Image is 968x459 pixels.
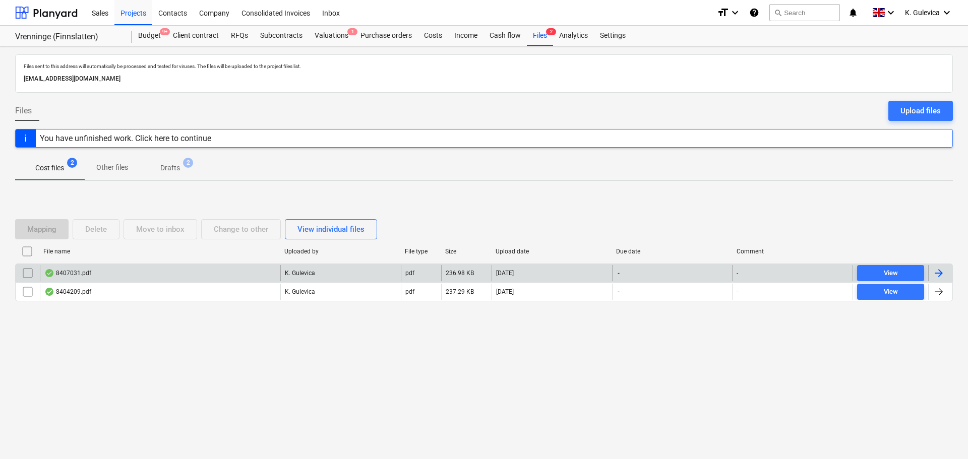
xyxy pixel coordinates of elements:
div: View [884,286,898,298]
i: format_size [717,7,729,19]
div: Files [527,26,553,46]
div: File type [405,248,437,255]
div: Vrenninge (Finnslatten) [15,32,120,42]
p: K. Gulevica [285,288,315,296]
div: - [737,288,738,295]
div: Upload date [496,248,608,255]
span: 2 [183,158,193,168]
div: pdf [405,270,414,277]
a: RFQs [225,26,254,46]
a: Purchase orders [354,26,418,46]
a: Income [448,26,483,46]
div: OCR finished [44,269,54,277]
div: Upload files [900,104,941,117]
div: Budget [132,26,167,46]
a: Analytics [553,26,594,46]
div: Due date [616,248,729,255]
div: View individual files [297,223,365,236]
div: File name [43,248,276,255]
button: View [857,265,924,281]
span: Files [15,105,32,117]
div: [DATE] [496,288,514,295]
span: 9+ [160,28,170,35]
div: Size [445,248,488,255]
div: 8407031.pdf [44,269,91,277]
span: search [774,9,782,17]
i: Knowledge base [749,7,759,19]
p: Files sent to this address will automatically be processed and tested for viruses. The files will... [24,63,944,70]
span: 2 [67,158,77,168]
p: Drafts [160,163,180,173]
a: Valuations1 [309,26,354,46]
a: Budget9+ [132,26,167,46]
div: [DATE] [496,270,514,277]
span: - [617,269,621,278]
p: K. Gulevica [285,269,315,278]
a: Files2 [527,26,553,46]
div: 236.98 KB [446,270,474,277]
span: 1 [347,28,357,35]
iframe: Chat Widget [918,411,968,459]
p: Other files [96,162,128,173]
div: - [737,270,738,277]
span: K. Gulevica [905,9,940,17]
a: Client contract [167,26,225,46]
span: - [617,288,621,296]
div: OCR finished [44,288,54,296]
div: 237.29 KB [446,288,474,295]
div: 8404209.pdf [44,288,91,296]
button: Upload files [888,101,953,121]
div: Valuations [309,26,354,46]
i: keyboard_arrow_down [729,7,741,19]
span: 2 [546,28,556,35]
a: Settings [594,26,632,46]
div: You have unfinished work. Click here to continue [40,134,211,143]
p: Cost files [35,163,64,173]
div: Comment [737,248,849,255]
a: Costs [418,26,448,46]
i: keyboard_arrow_down [885,7,897,19]
div: Uploaded by [284,248,397,255]
button: Search [769,4,840,21]
p: [EMAIL_ADDRESS][DOMAIN_NAME] [24,74,944,84]
a: Subcontracts [254,26,309,46]
i: notifications [848,7,858,19]
i: keyboard_arrow_down [941,7,953,19]
a: Cash flow [483,26,527,46]
button: View individual files [285,219,377,239]
div: View [884,268,898,279]
button: View [857,284,924,300]
div: pdf [405,288,414,295]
